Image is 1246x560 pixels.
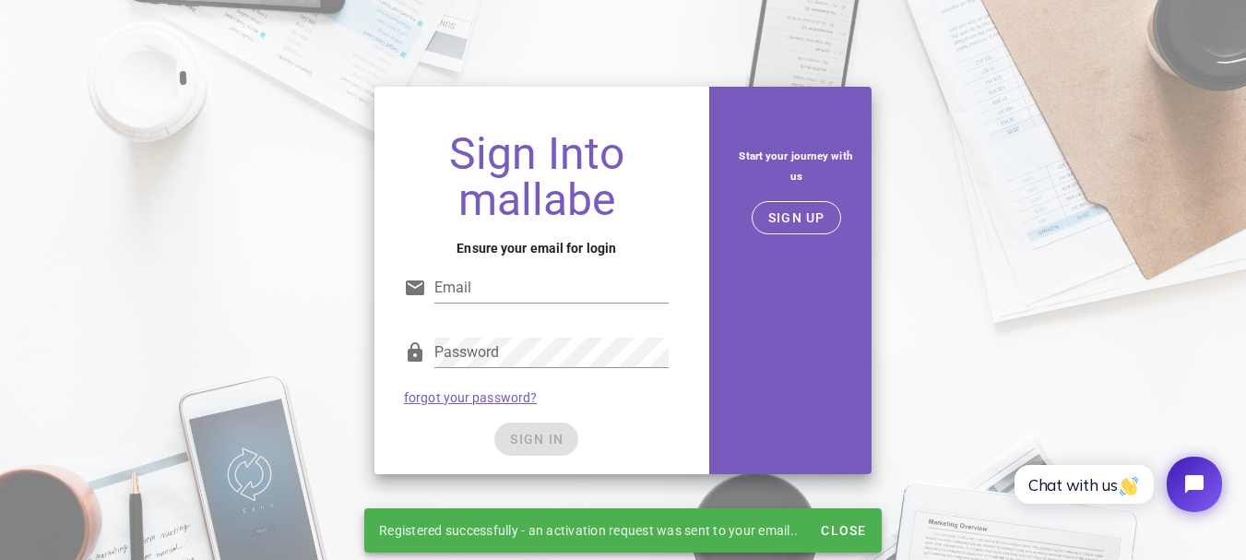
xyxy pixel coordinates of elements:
[404,238,669,258] h4: Ensure your email for login
[820,523,866,538] span: Close
[752,201,841,234] button: SIGN UP
[364,508,813,553] div: Registered successfully - an activation request was sent to your email..
[735,146,857,186] h5: Start your journey with us
[404,390,537,405] a: forgot your password?
[404,131,669,223] h1: Sign Into mallabe
[767,210,825,225] span: SIGN UP
[813,514,873,547] button: Close
[994,441,1238,528] iframe: Tidio Chat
